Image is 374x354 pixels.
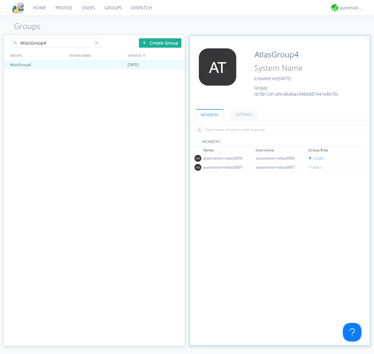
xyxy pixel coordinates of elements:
[307,146,360,154] th: Toggle SortBy
[254,75,291,81] span: Created on
[343,323,362,342] iframe: Toggle Customer Support
[308,155,325,161] span: Leader
[194,48,241,86] img: 373638.png
[364,37,368,41] img: cancel.svg
[231,109,257,120] a: SETTINGS
[194,164,201,171] img: 373638.png
[194,125,366,134] input: Type name of user to add to group
[12,2,24,13] img: cddb5a64eb264b2086981ab96f4c1ba7
[139,38,181,48] div: Create Group
[193,139,367,146] div: MEMBERS
[127,60,139,69] span: [DATE]
[331,4,338,11] img: d2d01cd9b4174d08988066c6d424eccd
[8,60,67,69] div: AtlasGroup4
[4,60,185,69] a: AtlasGroup4[DATE]
[142,41,146,45] img: plus.svg
[255,146,307,154] th: Toggle SortBy
[340,5,363,11] div: automation+atlas
[256,165,302,170] div: automation+atlas0007
[11,38,101,48] input: Search groups
[252,62,353,74] input: System Name
[254,85,338,97] span: Group Id: 9b12d1afec6640ac9484d87441e8670c
[8,51,66,60] div: GROUPS
[203,155,250,161] div: automation+atlas0006
[194,155,201,162] img: 373638.png
[256,155,302,161] div: automation+atlas0006
[277,75,291,81] span: [DATE]
[68,51,126,60] div: SYSTEM_NAME
[202,146,255,154] th: Toggle SortBy
[252,48,353,61] input: Group Name
[308,165,322,170] span: Basic
[126,51,185,60] div: CREATED
[203,165,250,170] div: automation+atlas0007
[196,109,224,120] a: MEMBERS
